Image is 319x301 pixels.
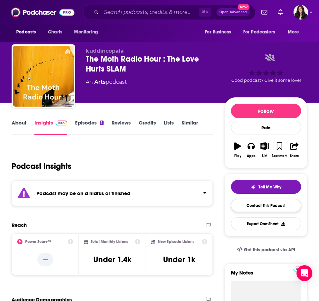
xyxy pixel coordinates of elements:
div: Rate [231,121,301,134]
a: Pro website [294,266,305,272]
button: open menu [200,26,239,38]
img: Podchaser Pro [56,121,67,126]
h2: Power Score™ [25,239,51,244]
div: List [262,154,267,158]
a: Lists [164,120,174,135]
span: New [238,4,250,10]
div: Good podcast? Give it some love! [225,48,307,89]
span: For Business [205,27,231,37]
span: For Podcasters [243,27,275,37]
label: My Notes [231,270,301,281]
div: An podcast [86,78,127,86]
div: Open Intercom Messenger [296,265,312,281]
span: Open Advanced [219,11,247,14]
span: Monitoring [74,27,98,37]
span: Good podcast? Give it some love! [231,78,301,83]
span: Get this podcast via API [244,247,295,253]
a: InsightsPodchaser Pro [34,120,67,135]
button: Apps [245,138,258,162]
span: kuddincopala [86,48,124,54]
button: List [258,138,271,162]
button: open menu [12,26,44,38]
a: Similar [182,120,198,135]
img: Podchaser - Follow, Share and Rate Podcasts [11,6,74,19]
strong: Podcast may be on a hiatus or finished [36,190,130,196]
button: Share [288,138,301,162]
button: open menu [239,26,285,38]
button: Show profile menu [294,5,308,20]
span: Tell Me Why [258,184,281,190]
span: Logged in as RebeccaShapiro [294,5,308,20]
a: Contact This Podcast [231,199,301,212]
span: More [288,27,299,37]
a: Charts [44,26,66,38]
a: Episodes1 [75,120,103,135]
button: Bookmark [271,138,288,162]
h2: New Episode Listens [158,239,194,244]
button: open menu [283,26,307,38]
a: Reviews [112,120,131,135]
span: Podcasts [16,27,36,37]
p: -- [37,253,53,266]
h3: Under 1k [163,255,195,265]
div: Apps [247,154,255,158]
h2: Total Monthly Listens [91,239,128,244]
a: Arts [94,79,106,85]
span: ⌘ K [199,8,211,17]
button: Open AdvancedNew [216,8,250,16]
div: Play [234,154,241,158]
img: Podchaser Pro [294,267,305,272]
a: Credits [139,120,156,135]
button: Export One-Sheet [231,217,301,230]
a: Show notifications dropdown [275,7,286,18]
img: User Profile [294,5,308,20]
a: Show notifications dropdown [259,7,270,18]
h2: Reach [12,222,27,228]
h1: Podcast Insights [12,161,71,171]
div: Search podcasts, credits, & more... [83,5,255,20]
button: tell me why sparkleTell Me Why [231,180,301,194]
a: Get this podcast via API [232,242,300,258]
div: Share [290,154,299,158]
span: Charts [48,27,62,37]
input: Search podcasts, credits, & more... [101,7,199,18]
a: About [12,120,26,135]
button: Play [231,138,245,162]
img: tell me why sparkle [251,184,256,190]
div: 1 [100,121,103,125]
section: Click to expand status details [12,180,213,206]
h3: Under 1.4k [93,255,131,265]
button: Follow [231,104,301,118]
div: Bookmark [272,154,287,158]
img: The Moth Radio Hour : The Love Hurts SLAM [13,46,74,107]
button: open menu [69,26,106,38]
